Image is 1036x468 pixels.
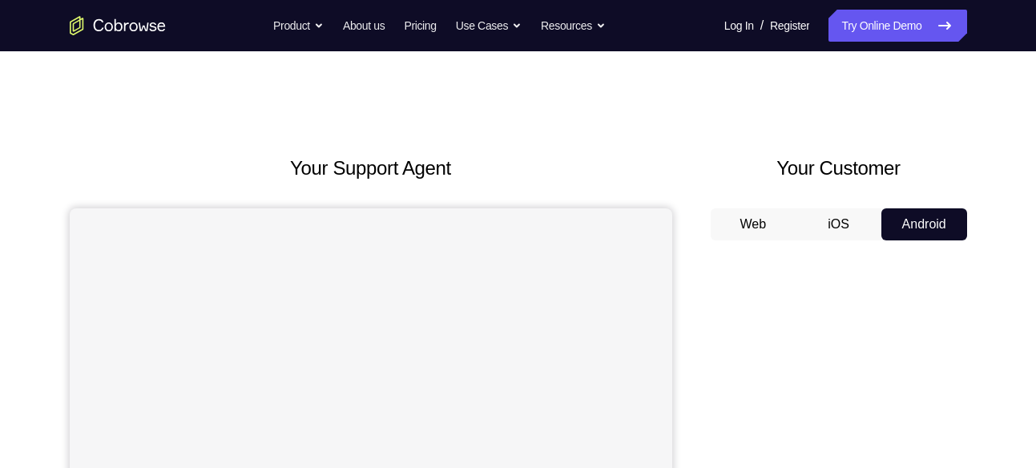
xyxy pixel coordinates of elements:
a: About us [343,10,385,42]
button: Web [711,208,796,240]
a: Go to the home page [70,16,166,35]
a: Register [770,10,809,42]
button: iOS [796,208,881,240]
h2: Your Customer [711,154,967,183]
button: Resources [541,10,606,42]
a: Log In [724,10,754,42]
button: Android [881,208,967,240]
h2: Your Support Agent [70,154,672,183]
span: / [760,16,764,35]
button: Product [273,10,324,42]
a: Try Online Demo [828,10,966,42]
a: Pricing [404,10,436,42]
button: Use Cases [456,10,522,42]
